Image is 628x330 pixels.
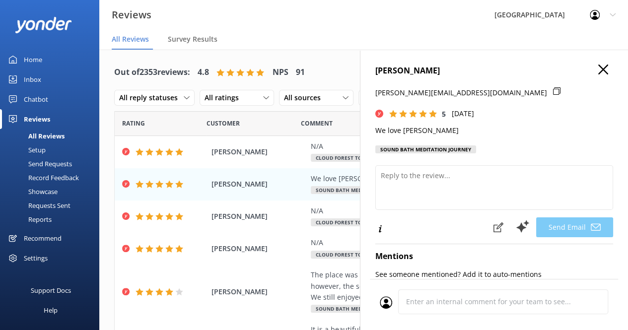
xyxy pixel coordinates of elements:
[311,269,546,303] div: The place was gorgeous and the atmosphere was very serene; however, the sounds were a bit loud fo...
[211,243,306,254] span: [PERSON_NAME]
[6,157,99,171] a: Send Requests
[6,212,99,226] a: Reports
[112,34,149,44] span: All Reviews
[207,119,240,128] span: Date
[24,228,62,248] div: Recommend
[375,145,476,153] div: Sound Bath Meditation Journey
[24,69,41,89] div: Inbox
[311,305,412,313] span: Sound Bath Meditation Journey
[211,286,306,297] span: [PERSON_NAME]
[452,108,474,119] p: [DATE]
[6,143,46,157] div: Setup
[311,154,450,162] span: Cloud Forest Tour - Pantropical Trail (1.5 hr)
[168,34,217,44] span: Survey Results
[6,143,99,157] a: Setup
[301,119,333,128] span: Question
[119,92,184,103] span: All reply statuses
[442,109,446,119] span: 5
[380,296,392,309] img: user_profile.svg
[198,66,209,79] h4: 4.8
[311,251,453,259] span: Cloud Forest Tour - [GEOGRAPHIC_DATA] (2.5 hrs)
[6,129,99,143] a: All Reviews
[112,7,151,23] h3: Reviews
[375,250,613,263] h4: Mentions
[6,185,58,198] div: Showcase
[273,66,288,79] h4: NPS
[6,212,52,226] div: Reports
[211,179,306,190] span: [PERSON_NAME]
[6,198,70,212] div: Requests Sent
[598,65,608,75] button: Close
[211,146,306,157] span: [PERSON_NAME]
[311,173,546,184] div: We love [PERSON_NAME]
[6,129,65,143] div: All Reviews
[375,269,613,280] p: See someone mentioned? Add it to auto-mentions
[6,157,72,171] div: Send Requests
[114,66,190,79] h4: Out of 2353 reviews:
[15,17,72,33] img: yonder-white-logo.png
[24,50,42,69] div: Home
[6,185,99,198] a: Showcase
[296,66,305,79] h4: 91
[205,92,245,103] span: All ratings
[6,171,99,185] a: Record Feedback
[122,119,145,128] span: Date
[311,205,546,216] div: N/A
[311,218,453,226] span: Cloud Forest Tour - [GEOGRAPHIC_DATA] (2.5 hrs)
[24,89,48,109] div: Chatbot
[284,92,327,103] span: All sources
[24,248,48,268] div: Settings
[375,87,547,98] p: [PERSON_NAME][EMAIL_ADDRESS][DOMAIN_NAME]
[31,280,71,300] div: Support Docs
[6,198,99,212] a: Requests Sent
[24,109,50,129] div: Reviews
[375,125,613,136] p: We love [PERSON_NAME]
[6,171,79,185] div: Record Feedback
[211,211,306,222] span: [PERSON_NAME]
[44,300,58,320] div: Help
[311,237,546,248] div: N/A
[311,186,412,194] span: Sound Bath Meditation Journey
[375,65,613,77] h4: [PERSON_NAME]
[311,141,546,152] div: N/A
